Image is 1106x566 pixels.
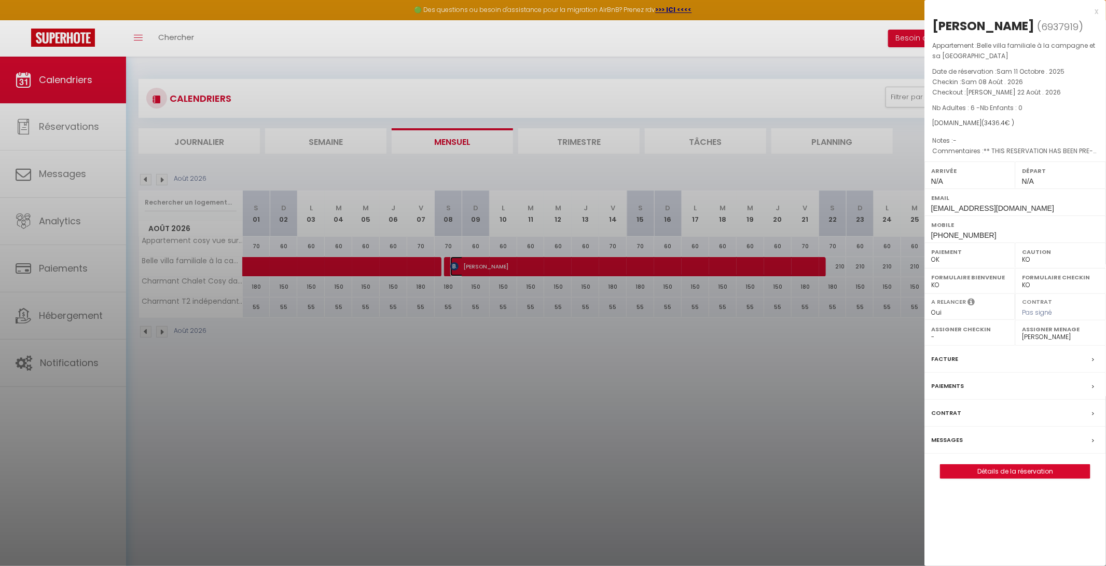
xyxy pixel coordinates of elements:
label: Arrivée [931,166,1008,176]
p: Checkout : [932,87,1098,98]
p: Date de réservation : [932,66,1098,77]
div: x [924,5,1098,18]
label: Départ [1022,166,1099,176]
span: Pas signé [1022,308,1052,317]
label: Contrat [1022,298,1052,304]
span: ( € ) [981,118,1014,127]
label: Facture [931,354,958,365]
label: Formulaire Checkin [1022,272,1099,282]
label: Contrat [931,408,961,419]
div: [DOMAIN_NAME] [932,118,1098,128]
span: Sam 11 Octobre . 2025 [997,67,1064,76]
span: 3436.4 [984,118,1005,127]
span: N/A [1022,177,1034,185]
label: Mobile [931,220,1099,230]
span: Sam 08 Août . 2026 [961,77,1023,86]
span: [PERSON_NAME] 22 Août . 2026 [966,88,1061,97]
span: Nb Enfants : 0 [980,103,1022,112]
label: Formulaire Bienvenue [931,272,1008,282]
a: Détails de la réservation [941,465,1090,478]
label: Paiement [931,247,1008,257]
p: Appartement : [932,41,1098,61]
button: Détails de la réservation [940,464,1090,479]
label: Assigner Menage [1022,324,1099,334]
label: Email [931,193,1099,203]
span: 6937919 [1041,20,1079,33]
label: Caution [1022,247,1099,257]
span: - [953,136,957,145]
span: Nb Adultes : 6 - [932,103,1022,112]
p: Notes : [932,136,1098,146]
div: [PERSON_NAME] [932,18,1034,34]
label: Messages [931,435,963,446]
label: A relancer [931,298,966,306]
span: N/A [931,177,943,185]
p: Checkin : [932,77,1098,87]
label: Assigner Checkin [931,324,1008,334]
span: Belle villa familiale à la campagne et sa [GEOGRAPHIC_DATA] [932,41,1095,60]
label: Paiements [931,381,964,392]
span: [PHONE_NUMBER] [931,231,997,239]
span: ( ) [1037,19,1083,34]
i: Sélectionner OUI si vous souhaiter envoyer les séquences de messages post-checkout [967,298,975,309]
p: Commentaires : [932,146,1098,156]
span: [EMAIL_ADDRESS][DOMAIN_NAME] [931,204,1054,212]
